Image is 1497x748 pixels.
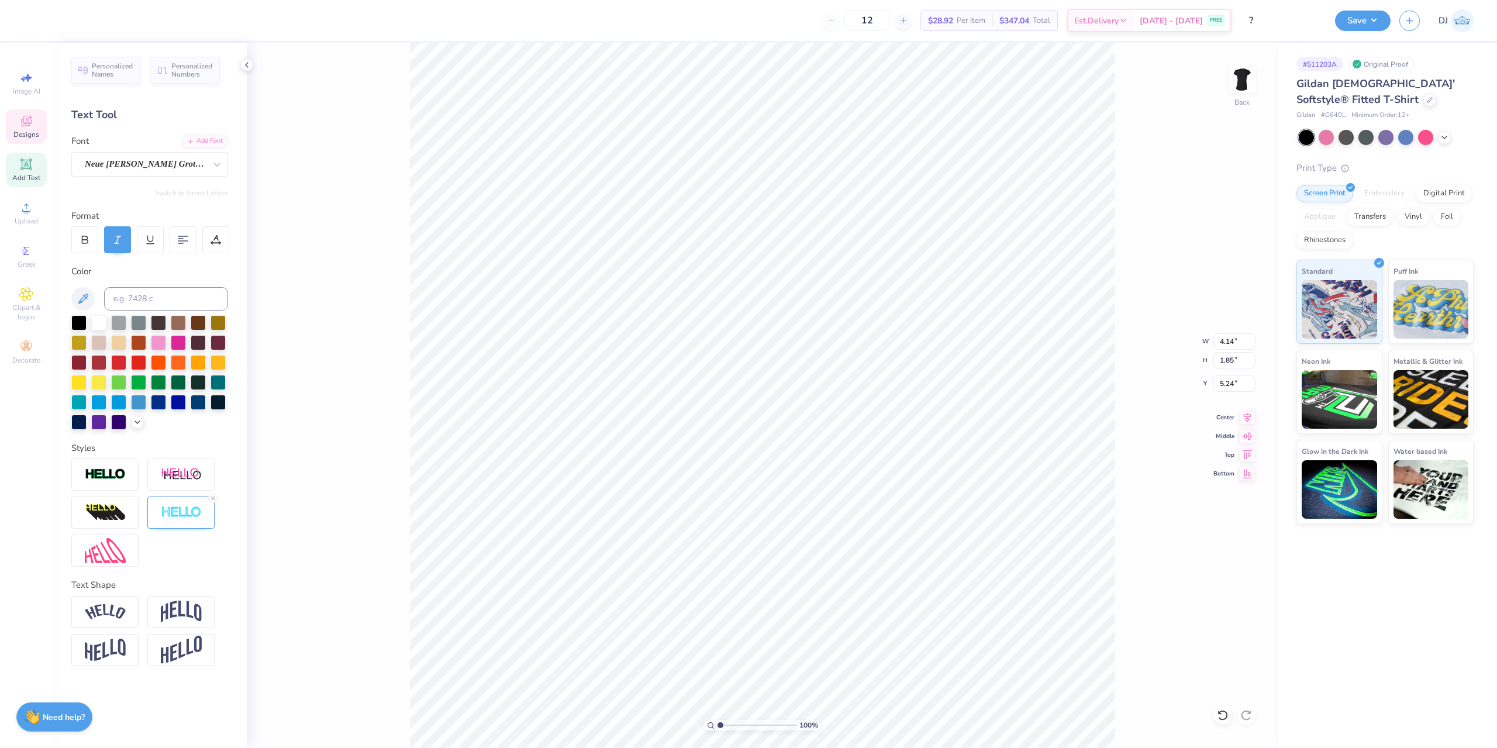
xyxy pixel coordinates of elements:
div: Digital Print [1416,185,1472,202]
div: Foil [1433,208,1461,226]
span: Greek [18,260,36,269]
div: # 511203A [1296,57,1343,71]
img: Glow in the Dark Ink [1302,460,1377,519]
img: Puff Ink [1393,280,1469,339]
div: Add Font [182,135,228,148]
span: Gildan [1296,111,1315,120]
label: Font [71,135,89,148]
span: $347.04 [999,15,1029,27]
span: Personalized Numbers [171,62,213,78]
a: DJ [1439,9,1474,32]
button: Save [1335,11,1391,31]
span: Middle [1213,432,1234,440]
div: Format [71,209,229,223]
img: Back [1230,68,1254,91]
span: $28.92 [928,15,953,27]
span: Decorate [12,356,40,365]
button: Switch to Greek Letters [155,188,228,198]
span: Total [1033,15,1050,27]
span: Minimum Order: 12 + [1351,111,1410,120]
div: Text Tool [71,107,228,123]
span: Image AI [13,87,40,96]
img: 3d Illusion [85,504,126,522]
span: [DATE] - [DATE] [1140,15,1203,27]
span: Glow in the Dark Ink [1302,445,1368,457]
span: Metallic & Glitter Ink [1393,355,1462,367]
span: Top [1213,451,1234,459]
span: Gildan [DEMOGRAPHIC_DATA]' Softstyle® Fitted T-Shirt [1296,77,1455,106]
img: Neon Ink [1302,370,1377,429]
img: Rise [161,636,202,664]
input: – – [844,10,890,31]
div: Original Proof [1349,57,1415,71]
div: Screen Print [1296,185,1353,202]
span: Bottom [1213,470,1234,478]
span: Clipart & logos [6,303,47,322]
span: Add Text [12,173,40,182]
span: Designs [13,130,39,139]
span: Puff Ink [1393,265,1418,277]
span: Per Item [957,15,985,27]
div: Embroidery [1357,185,1412,202]
span: Center [1213,413,1234,422]
div: Print Type [1296,161,1474,175]
span: Upload [15,216,38,226]
img: Free Distort [85,538,126,563]
div: Transfers [1347,208,1393,226]
div: Back [1234,97,1250,108]
input: e.g. 7428 c [104,287,228,311]
strong: Need help? [43,712,85,723]
img: Water based Ink [1393,460,1469,519]
div: Text Shape [71,578,228,592]
span: Est. Delivery [1074,15,1119,27]
img: Metallic & Glitter Ink [1393,370,1469,429]
img: Flag [85,639,126,661]
span: Water based Ink [1393,445,1447,457]
span: Standard [1302,265,1333,277]
span: Personalized Names [92,62,133,78]
span: DJ [1439,14,1448,27]
div: Rhinestones [1296,232,1353,249]
div: Vinyl [1397,208,1430,226]
img: Stroke [85,468,126,481]
span: FREE [1210,16,1222,25]
span: 100 % [799,720,818,730]
div: Color [71,265,228,278]
img: Negative Space [161,506,202,519]
div: Applique [1296,208,1343,226]
img: Danyl Jon Ferrer [1451,9,1474,32]
img: Arc [85,604,126,620]
div: Styles [71,442,228,455]
img: Standard [1302,280,1377,339]
span: Neon Ink [1302,355,1330,367]
span: # G640L [1321,111,1346,120]
img: Shadow [161,467,202,482]
input: Untitled Design [1240,9,1326,32]
img: Arch [161,601,202,623]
